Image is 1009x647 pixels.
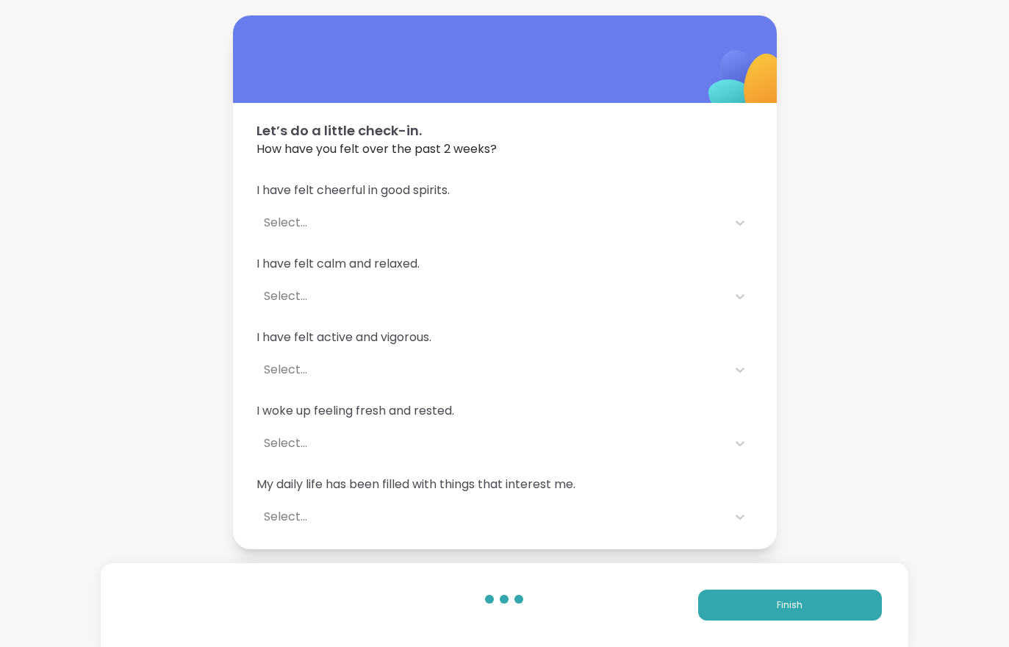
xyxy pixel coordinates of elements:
[264,508,719,526] div: Select...
[256,329,753,346] span: I have felt active and vigorous.
[256,255,753,273] span: I have felt calm and relaxed.
[256,140,753,158] span: How have you felt over the past 2 weeks?
[264,214,719,232] div: Select...
[256,121,753,140] span: Let’s do a little check-in.
[777,598,802,612] span: Finish
[698,590,882,621] button: Finish
[674,12,820,158] img: ShareWell Logomark
[264,361,719,379] div: Select...
[256,182,753,199] span: I have felt cheerful in good spirits.
[264,287,719,305] div: Select...
[256,402,753,420] span: I woke up feeling fresh and rested.
[264,435,719,452] div: Select...
[256,476,753,493] span: My daily life has been filled with things that interest me.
